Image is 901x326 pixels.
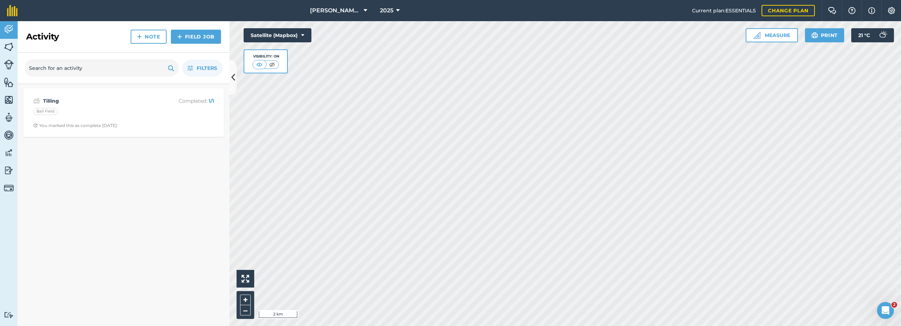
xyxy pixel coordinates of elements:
span: Current plan : ESSENTIALS [692,7,756,14]
img: svg+xml;base64,PD94bWwgdmVyc2lvbj0iMS4wIiBlbmNvZGluZz0idXRmLTgiPz4KPCEtLSBHZW5lcmF0b3I6IEFkb2JlIE... [4,60,14,70]
img: svg+xml;base64,PHN2ZyB4bWxucz0iaHR0cDovL3d3dy53My5vcmcvMjAwMC9zdmciIHdpZHRoPSI1NiIgaGVpZ2h0PSI2MC... [4,42,14,52]
a: Note [131,30,167,44]
span: [PERSON_NAME] Farm Life [310,6,361,15]
button: – [240,305,251,315]
iframe: Intercom live chat [877,302,894,319]
button: + [240,295,251,305]
img: A question mark icon [848,7,856,14]
img: svg+xml;base64,PD94bWwgdmVyc2lvbj0iMS4wIiBlbmNvZGluZz0idXRmLTgiPz4KPCEtLSBHZW5lcmF0b3I6IEFkb2JlIE... [4,183,14,193]
img: svg+xml;base64,PD94bWwgdmVyc2lvbj0iMS4wIiBlbmNvZGluZz0idXRmLTgiPz4KPCEtLSBHZW5lcmF0b3I6IEFkb2JlIE... [4,112,14,123]
img: svg+xml;base64,PD94bWwgdmVyc2lvbj0iMS4wIiBlbmNvZGluZz0idXRmLTgiPz4KPCEtLSBHZW5lcmF0b3I6IEFkb2JlIE... [33,97,40,105]
span: 2 [891,302,897,308]
img: A cog icon [887,7,896,14]
img: svg+xml;base64,PD94bWwgdmVyc2lvbj0iMS4wIiBlbmNvZGluZz0idXRmLTgiPz4KPCEtLSBHZW5lcmF0b3I6IEFkb2JlIE... [876,28,890,42]
div: You marked this as complete [DATE] [33,123,117,128]
img: Four arrows, one pointing top left, one top right, one bottom right and the last bottom left [241,275,249,283]
img: svg+xml;base64,PHN2ZyB4bWxucz0iaHR0cDovL3d3dy53My5vcmcvMjAwMC9zdmciIHdpZHRoPSIxNCIgaGVpZ2h0PSIyNC... [177,32,182,41]
img: svg+xml;base64,PHN2ZyB4bWxucz0iaHR0cDovL3d3dy53My5vcmcvMjAwMC9zdmciIHdpZHRoPSI1NiIgaGVpZ2h0PSI2MC... [4,77,14,87]
a: TillingCompleted: 1/1Ball FieldClock with arrow pointing clockwiseYou marked this as complete [DATE] [28,92,220,133]
img: Ruler icon [753,32,760,39]
img: svg+xml;base64,PHN2ZyB4bWxucz0iaHR0cDovL3d3dy53My5vcmcvMjAwMC9zdmciIHdpZHRoPSI1MCIgaGVpZ2h0PSI0MC... [268,61,276,68]
button: Satellite (Mapbox) [244,28,311,42]
img: svg+xml;base64,PHN2ZyB4bWxucz0iaHR0cDovL3d3dy53My5vcmcvMjAwMC9zdmciIHdpZHRoPSIxOSIgaGVpZ2h0PSIyNC... [168,64,174,72]
button: 21 °C [851,28,894,42]
div: Ball Field [33,108,58,115]
strong: Tilling [43,97,155,105]
img: svg+xml;base64,PD94bWwgdmVyc2lvbj0iMS4wIiBlbmNvZGluZz0idXRmLTgiPz4KPCEtLSBHZW5lcmF0b3I6IEFkb2JlIE... [4,130,14,140]
span: Filters [197,64,217,72]
img: Two speech bubbles overlapping with the left bubble in the forefront [828,7,836,14]
img: Clock with arrow pointing clockwise [33,123,38,128]
img: svg+xml;base64,PHN2ZyB4bWxucz0iaHR0cDovL3d3dy53My5vcmcvMjAwMC9zdmciIHdpZHRoPSI1MCIgaGVpZ2h0PSI0MC... [255,61,264,68]
img: svg+xml;base64,PHN2ZyB4bWxucz0iaHR0cDovL3d3dy53My5vcmcvMjAwMC9zdmciIHdpZHRoPSIxOSIgaGVpZ2h0PSIyNC... [811,31,818,40]
a: Field Job [171,30,221,44]
button: Measure [746,28,798,42]
span: 21 ° C [858,28,870,42]
img: svg+xml;base64,PHN2ZyB4bWxucz0iaHR0cDovL3d3dy53My5vcmcvMjAwMC9zdmciIHdpZHRoPSIxNyIgaGVpZ2h0PSIxNy... [868,6,875,15]
span: 2025 [380,6,393,15]
div: Visibility: On [252,54,279,59]
img: svg+xml;base64,PD94bWwgdmVyc2lvbj0iMS4wIiBlbmNvZGluZz0idXRmLTgiPz4KPCEtLSBHZW5lcmF0b3I6IEFkb2JlIE... [4,165,14,176]
button: Filters [182,60,222,77]
strong: 1 / 1 [209,98,214,104]
input: Search for an activity [25,60,179,77]
img: svg+xml;base64,PHN2ZyB4bWxucz0iaHR0cDovL3d3dy53My5vcmcvMjAwMC9zdmciIHdpZHRoPSIxNCIgaGVpZ2h0PSIyNC... [137,32,142,41]
img: svg+xml;base64,PD94bWwgdmVyc2lvbj0iMS4wIiBlbmNvZGluZz0idXRmLTgiPz4KPCEtLSBHZW5lcmF0b3I6IEFkb2JlIE... [4,24,14,35]
h2: Activity [26,31,59,42]
p: Completed : [158,97,214,105]
img: svg+xml;base64,PD94bWwgdmVyc2lvbj0iMS4wIiBlbmNvZGluZz0idXRmLTgiPz4KPCEtLSBHZW5lcmF0b3I6IEFkb2JlIE... [4,147,14,158]
img: svg+xml;base64,PHN2ZyB4bWxucz0iaHR0cDovL3d3dy53My5vcmcvMjAwMC9zdmciIHdpZHRoPSI1NiIgaGVpZ2h0PSI2MC... [4,95,14,105]
a: Change plan [762,5,815,16]
img: fieldmargin Logo [7,5,18,16]
button: Print [805,28,845,42]
img: svg+xml;base64,PD94bWwgdmVyc2lvbj0iMS4wIiBlbmNvZGluZz0idXRmLTgiPz4KPCEtLSBHZW5lcmF0b3I6IEFkb2JlIE... [4,312,14,318]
